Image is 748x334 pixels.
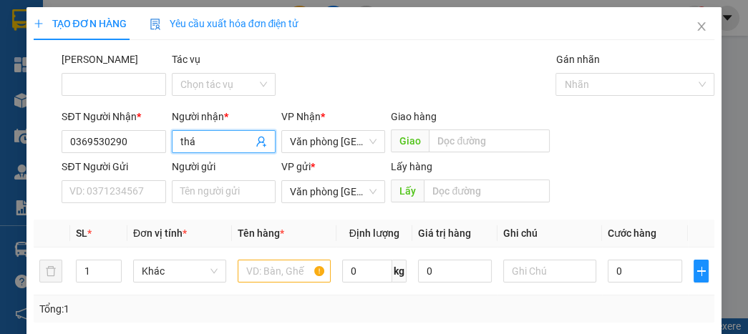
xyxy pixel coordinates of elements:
[429,129,550,152] input: Dọc đường
[42,11,150,129] b: XE GIƯỜNG NẰM CAO CẤP HÙNG THỤC
[150,18,299,29] span: Yêu cầu xuất hóa đơn điện tử
[238,260,331,283] input: VD: Bàn, Ghế
[34,18,127,29] span: TẠO ĐƠN HÀNG
[608,227,656,239] span: Cước hàng
[290,131,377,152] span: Văn phòng Tân Kỳ
[281,111,321,122] span: VP Nhận
[172,109,276,124] div: Người nhận
[694,260,709,283] button: plus
[62,73,165,96] input: Mã ĐH
[133,227,187,239] span: Đơn vị tính
[349,227,399,239] span: Định lượng
[497,220,602,247] th: Ghi chú
[694,265,709,277] span: plus
[8,37,34,109] img: logo.jpg
[696,21,707,32] span: close
[503,260,596,283] input: Ghi Chú
[424,180,550,202] input: Dọc đường
[281,159,385,175] div: VP gửi
[256,136,267,147] span: user-add
[39,260,62,283] button: delete
[290,181,377,202] span: Văn phòng Tân Kỳ
[172,159,276,175] div: Người gửi
[391,111,437,122] span: Giao hàng
[391,180,424,202] span: Lấy
[76,227,87,239] span: SL
[142,260,218,282] span: Khác
[391,129,429,152] span: Giao
[418,260,492,283] input: 0
[172,54,200,65] label: Tác vụ
[62,54,138,65] label: Mã ĐH
[555,54,599,65] label: Gán nhãn
[34,19,44,29] span: plus
[62,159,165,175] div: SĐT Người Gửi
[392,260,407,283] span: kg
[39,301,291,317] div: Tổng: 1
[238,227,284,239] span: Tên hàng
[150,19,161,30] img: icon
[62,109,165,124] div: SĐT Người Nhận
[391,161,432,172] span: Lấy hàng
[681,7,722,47] button: Close
[418,227,471,239] span: Giá trị hàng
